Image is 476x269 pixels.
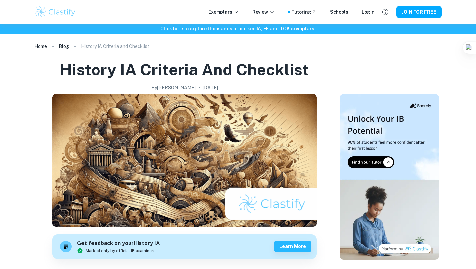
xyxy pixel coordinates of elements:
button: Help and Feedback [380,6,391,18]
a: Login [362,8,375,16]
span: Marked only by official IB examiners [86,248,156,254]
button: JOIN FOR FREE [396,6,442,18]
a: Blog [59,42,69,51]
img: Thumbnail [340,94,439,260]
p: History IA Criteria and Checklist [81,43,149,50]
button: Learn more [274,241,311,252]
h2: By [PERSON_NAME] [151,84,196,91]
h1: History IA Criteria and Checklist [60,59,309,80]
img: Clastify logo [34,5,76,19]
a: Get feedback on yourHistory IAMarked only by official IB examinersLearn more [52,234,317,259]
p: Exemplars [208,8,239,16]
h6: Get feedback on your History IA [77,240,160,248]
p: • [198,84,200,91]
img: History IA Criteria and Checklist cover image [52,94,317,227]
a: Home [34,42,47,51]
a: Tutoring [291,8,317,16]
p: Review [252,8,275,16]
h6: Click here to explore thousands of marked IA, EE and TOK exemplars ! [1,25,475,32]
a: Schools [330,8,348,16]
h2: [DATE] [203,84,218,91]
